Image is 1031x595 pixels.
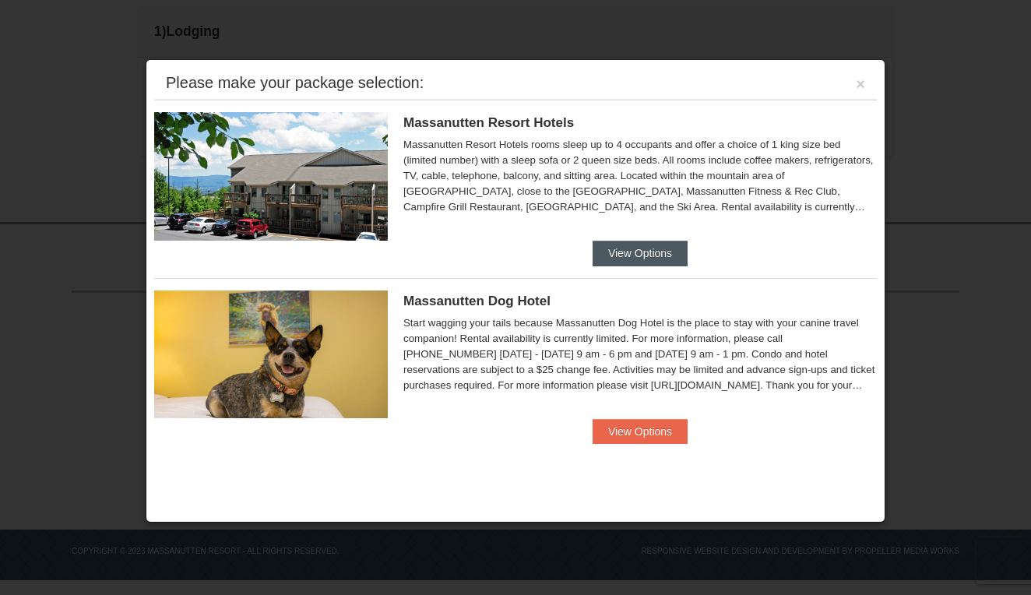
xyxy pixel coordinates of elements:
[166,75,424,90] div: Please make your package selection:
[593,419,688,444] button: View Options
[856,76,865,92] button: ×
[403,315,877,393] div: Start wagging your tails because Massanutten Dog Hotel is the place to stay with your canine trav...
[154,290,388,418] img: 27428181-5-81c892a3.jpg
[154,112,388,240] img: 19219026-1-e3b4ac8e.jpg
[593,241,688,266] button: View Options
[403,115,574,130] span: Massanutten Resort Hotels
[403,137,877,215] div: Massanutten Resort Hotels rooms sleep up to 4 occupants and offer a choice of 1 king size bed (li...
[403,294,551,308] span: Massanutten Dog Hotel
